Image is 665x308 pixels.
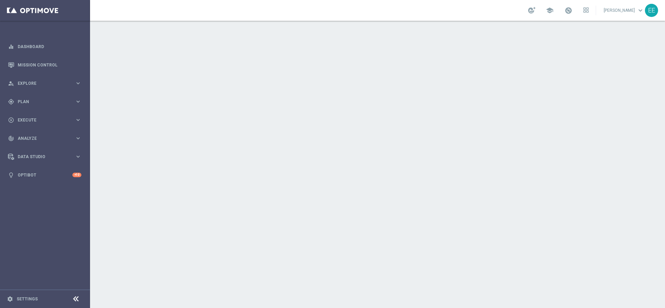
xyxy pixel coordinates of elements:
button: play_circle_outline Execute keyboard_arrow_right [8,117,82,123]
span: school [546,7,553,14]
button: person_search Explore keyboard_arrow_right [8,81,82,86]
i: equalizer [8,44,14,50]
i: keyboard_arrow_right [75,117,81,123]
div: Execute [8,117,75,123]
button: equalizer Dashboard [8,44,82,49]
div: Mission Control [8,56,81,74]
span: Plan [18,100,75,104]
i: person_search [8,80,14,87]
i: keyboard_arrow_right [75,98,81,105]
span: Explore [18,81,75,85]
i: track_changes [8,135,14,142]
span: Analyze [18,136,75,141]
span: Execute [18,118,75,122]
a: [PERSON_NAME]keyboard_arrow_down [603,5,645,16]
a: Dashboard [18,37,81,56]
div: Data Studio [8,154,75,160]
div: Dashboard [8,37,81,56]
a: Settings [17,297,38,301]
div: Optibot [8,166,81,184]
button: lightbulb Optibot +10 [8,172,82,178]
i: settings [7,296,13,302]
button: gps_fixed Plan keyboard_arrow_right [8,99,82,105]
button: track_changes Analyze keyboard_arrow_right [8,136,82,141]
a: Mission Control [18,56,81,74]
a: Optibot [18,166,72,184]
i: gps_fixed [8,99,14,105]
div: Explore [8,80,75,87]
div: +10 [72,173,81,177]
button: Data Studio keyboard_arrow_right [8,154,82,160]
span: keyboard_arrow_down [637,7,644,14]
i: play_circle_outline [8,117,14,123]
div: Plan [8,99,75,105]
i: lightbulb [8,172,14,178]
button: Mission Control [8,62,82,68]
i: keyboard_arrow_right [75,80,81,87]
i: keyboard_arrow_right [75,153,81,160]
div: Analyze [8,135,75,142]
span: Data Studio [18,155,75,159]
i: keyboard_arrow_right [75,135,81,142]
div: EE [645,4,658,17]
